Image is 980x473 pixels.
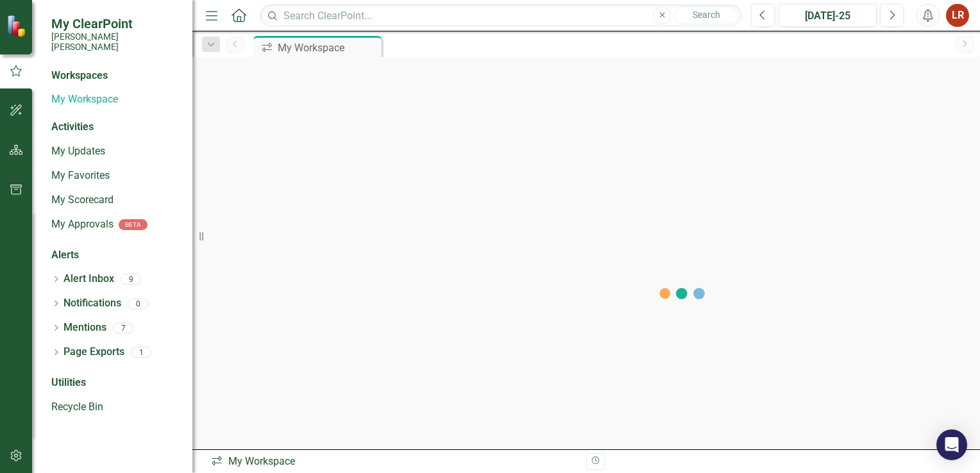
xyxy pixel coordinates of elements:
div: Utilities [51,376,180,390]
div: Alerts [51,248,180,263]
div: 9 [121,274,141,285]
div: My Workspace [278,40,378,56]
div: Activities [51,120,180,135]
img: ClearPoint Strategy [6,15,29,37]
a: Mentions [63,320,106,335]
div: Open Intercom Messenger [936,429,967,460]
a: Alert Inbox [63,272,114,286]
button: LR [946,4,969,27]
div: 7 [113,322,133,333]
a: My Approvals [51,217,114,232]
a: Notifications [63,296,121,311]
div: My Workspace [210,454,577,469]
input: Search ClearPoint... [260,4,741,27]
a: My Workspace [51,92,180,107]
small: [PERSON_NAME] [PERSON_NAME] [51,31,180,53]
a: Page Exports [63,345,124,360]
span: My ClearPoint [51,16,180,31]
div: 0 [128,298,148,309]
a: My Favorites [51,169,180,183]
a: Recycle Bin [51,400,180,415]
button: Search [674,6,738,24]
button: [DATE]-25 [779,4,877,27]
a: My Updates [51,144,180,159]
div: Workspaces [51,69,108,83]
a: My Scorecard [51,193,180,208]
div: BETA [119,219,148,230]
div: 1 [131,347,151,358]
div: [DATE]-25 [783,8,872,24]
span: Search [693,10,720,20]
